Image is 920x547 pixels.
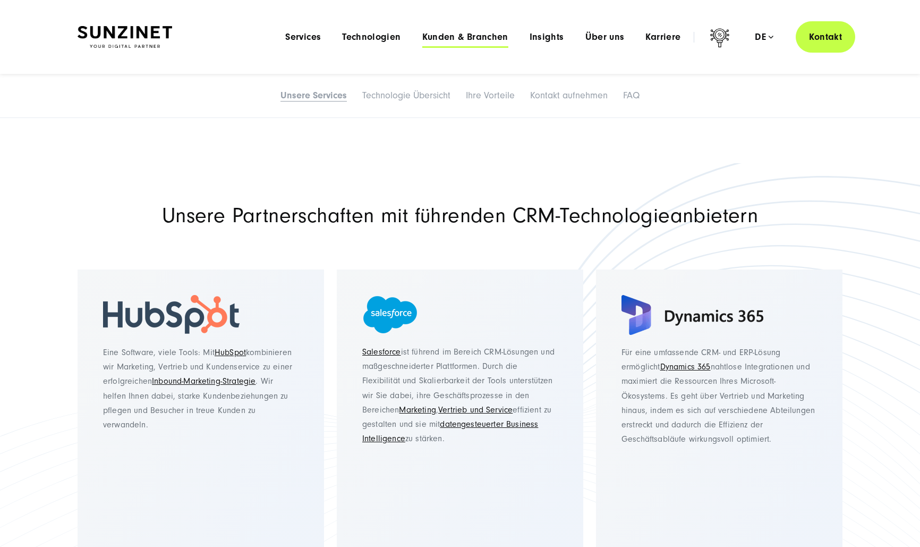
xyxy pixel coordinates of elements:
[438,405,513,415] a: Vertrieb und Service
[623,90,640,101] a: FAQ
[103,348,292,430] span: Eine Software, viele Tools: Mit kombinieren wir Marketing, Vertrieb und Kundenservice zu einer er...
[78,206,842,226] h2: Unsere Partnerschaften mit führenden CRM-Technologieanbietern
[621,295,763,335] img: Dynamics 365 Agency SUNZINET
[621,346,817,519] p: Für eine umfassende CRM- und ERP-Lösung ermöglicht nahtlose Integrationen und maximiert die Resso...
[362,90,450,101] a: Technologie Übersicht
[362,345,558,446] p: ist führend im Bereich CRM-Lösungen und maßgeschneiderter Plattformen. Durch die Flexibilität und...
[585,32,625,43] a: Über uns
[422,32,508,43] a: Kunden & Branchen
[530,32,564,43] a: Insights
[362,295,418,334] img: Salesforce Logo - Salesforce beratung und implementierung agentur SUNZINET
[796,21,855,53] a: Kontakt
[362,419,538,443] a: datengesteuerter Business Intelligence
[530,90,608,101] a: Kontakt aufnehmen
[466,90,515,101] a: Ihre Vorteile
[78,26,172,48] img: SUNZINET Full Service Digital Agentur
[645,32,680,43] a: Karriere
[362,347,401,357] a: Salesforce
[285,32,321,43] a: Services
[280,90,347,101] a: Unsere Services
[103,295,240,335] img: HubSpot - Digitalagentur SUNZINET
[399,405,436,415] a: Marketing
[215,348,246,357] a: HubSpot
[152,376,255,386] a: Inbound-Marketing-Strategie
[660,362,711,372] a: Dynamics 365
[342,32,401,43] a: Technologien
[755,32,773,43] div: de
